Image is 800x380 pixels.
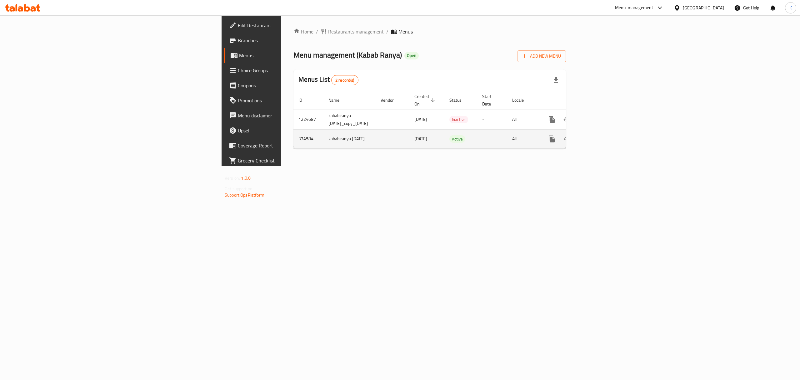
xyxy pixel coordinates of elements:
[517,50,566,62] button: Add New Menu
[507,110,539,129] td: All
[544,131,559,146] button: more
[225,191,264,199] a: Support.OpsPlatform
[238,67,350,74] span: Choice Groups
[449,116,468,123] span: Inactive
[789,4,792,11] span: K
[238,37,350,44] span: Branches
[224,33,355,48] a: Branches
[559,131,574,146] button: Change Status
[238,142,350,149] span: Coverage Report
[241,174,251,182] span: 1.0.0
[512,96,532,104] span: Locale
[544,112,559,127] button: more
[386,28,388,35] li: /
[298,75,358,85] h2: Menus List
[238,157,350,164] span: Grocery Checklist
[224,93,355,108] a: Promotions
[477,129,507,148] td: -
[398,28,413,35] span: Menus
[238,82,350,89] span: Coupons
[224,153,355,168] a: Grocery Checklist
[238,127,350,134] span: Upsell
[238,97,350,104] span: Promotions
[225,185,253,193] span: Get support on:
[225,174,240,182] span: Version:
[615,4,653,12] div: Menu-management
[238,112,350,119] span: Menu disclaimer
[414,93,437,108] span: Created On
[507,129,539,148] td: All
[404,53,419,58] span: Open
[449,96,470,104] span: Status
[559,112,574,127] button: Change Status
[224,78,355,93] a: Coupons
[449,136,465,143] span: Active
[224,138,355,153] a: Coverage Report
[224,63,355,78] a: Choice Groups
[404,52,419,59] div: Open
[331,75,358,85] div: Total records count
[332,77,358,83] span: 2 record(s)
[224,123,355,138] a: Upsell
[477,110,507,129] td: -
[238,22,350,29] span: Edit Restaurant
[381,96,402,104] span: Vendor
[328,96,347,104] span: Name
[298,96,310,104] span: ID
[414,135,427,143] span: [DATE]
[224,48,355,63] a: Menus
[414,115,427,123] span: [DATE]
[293,28,566,35] nav: breadcrumb
[683,4,724,11] div: [GEOGRAPHIC_DATA]
[293,91,609,149] table: enhanced table
[224,18,355,33] a: Edit Restaurant
[539,91,609,110] th: Actions
[522,52,561,60] span: Add New Menu
[482,93,500,108] span: Start Date
[239,52,350,59] span: Menus
[328,28,384,35] span: Restaurants management
[548,73,563,88] div: Export file
[224,108,355,123] a: Menu disclaimer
